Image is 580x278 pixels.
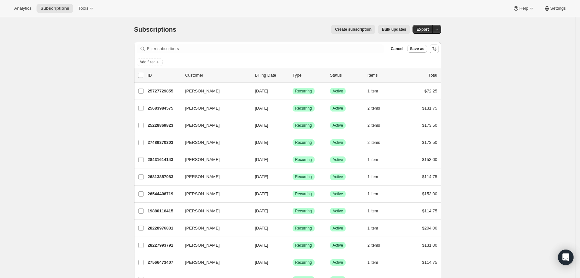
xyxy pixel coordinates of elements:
[40,6,69,11] span: Subscriptions
[185,122,220,129] span: [PERSON_NAME]
[368,191,378,197] span: 1 item
[148,72,180,79] p: ID
[181,240,246,251] button: [PERSON_NAME]
[147,44,384,53] input: Filter subscribers
[368,104,387,113] button: 2 items
[255,260,268,265] span: [DATE]
[540,4,570,13] button: Settings
[295,208,312,214] span: Recurring
[295,89,312,94] span: Recurring
[185,208,220,214] span: [PERSON_NAME]
[368,260,378,265] span: 1 item
[333,174,343,179] span: Active
[148,72,437,79] div: IDCustomerBilling DateTypeStatusItemsTotal
[10,4,35,13] button: Analytics
[422,226,437,230] span: $204.00
[181,223,246,233] button: [PERSON_NAME]
[295,191,312,197] span: Recurring
[295,123,312,128] span: Recurring
[295,157,312,162] span: Recurring
[134,26,177,33] span: Subscriptions
[295,140,312,145] span: Recurring
[422,191,437,196] span: $153.00
[422,123,437,128] span: $173.50
[137,58,163,66] button: Add filter
[255,191,268,196] span: [DATE]
[148,208,180,214] p: 19880116415
[185,72,250,79] p: Customer
[181,257,246,268] button: [PERSON_NAME]
[388,45,406,53] button: Cancel
[255,208,268,213] span: [DATE]
[148,88,180,94] p: 25727729855
[185,88,220,94] span: [PERSON_NAME]
[181,206,246,216] button: [PERSON_NAME]
[148,122,180,129] p: 25228869823
[333,226,343,231] span: Active
[148,104,437,113] div: 25683984575[PERSON_NAME][DATE]SuccessRecurringSuccessActive2 items$131.75
[295,174,312,179] span: Recurring
[368,155,385,164] button: 1 item
[430,44,439,53] button: Sort the results
[368,172,385,181] button: 1 item
[333,191,343,197] span: Active
[255,89,268,93] span: [DATE]
[295,243,312,248] span: Recurring
[148,174,180,180] p: 26813857983
[185,105,220,112] span: [PERSON_NAME]
[333,260,343,265] span: Active
[181,86,246,96] button: [PERSON_NAME]
[255,140,268,145] span: [DATE]
[148,241,437,250] div: 28227993791[PERSON_NAME][DATE]SuccessRecurringSuccessActive2 items$131.00
[550,6,566,11] span: Settings
[333,106,343,111] span: Active
[148,191,180,197] p: 26544406719
[140,59,155,65] span: Add filter
[181,189,246,199] button: [PERSON_NAME]
[416,27,429,32] span: Export
[293,72,325,79] div: Type
[181,172,246,182] button: [PERSON_NAME]
[255,174,268,179] span: [DATE]
[148,207,437,216] div: 19880116415[PERSON_NAME][DATE]SuccessRecurringSuccessActive1 item$114.75
[368,243,380,248] span: 2 items
[295,226,312,231] span: Recurring
[335,27,371,32] span: Create subscription
[391,46,403,51] span: Cancel
[422,208,437,213] span: $114.75
[185,174,220,180] span: [PERSON_NAME]
[368,224,385,233] button: 1 item
[255,123,268,128] span: [DATE]
[558,250,574,265] div: Open Intercom Messenger
[148,258,437,267] div: 27566473407[PERSON_NAME][DATE]SuccessRecurringSuccessActive1 item$114.75
[148,121,437,130] div: 25228869823[PERSON_NAME][DATE]SuccessRecurringSuccessActive2 items$173.50
[148,155,437,164] div: 28431614143[PERSON_NAME][DATE]SuccessRecurringSuccessActive1 item$153.00
[368,208,378,214] span: 1 item
[368,241,387,250] button: 2 items
[148,105,180,112] p: 25683984575
[181,137,246,148] button: [PERSON_NAME]
[148,156,180,163] p: 28431614143
[333,89,343,94] span: Active
[368,207,385,216] button: 1 item
[185,191,220,197] span: [PERSON_NAME]
[78,6,88,11] span: Tools
[422,106,437,111] span: $131.75
[330,72,362,79] p: Status
[333,123,343,128] span: Active
[185,139,220,146] span: [PERSON_NAME]
[333,208,343,214] span: Active
[148,242,180,249] p: 28227993791
[148,87,437,96] div: 25727729855[PERSON_NAME][DATE]SuccessRecurringSuccessActive1 item$72.25
[368,226,378,231] span: 1 item
[509,4,538,13] button: Help
[378,25,410,34] button: Bulk updates
[368,123,380,128] span: 2 items
[368,87,385,96] button: 1 item
[422,174,437,179] span: $114.75
[148,259,180,266] p: 27566473407
[255,157,268,162] span: [DATE]
[181,155,246,165] button: [PERSON_NAME]
[333,140,343,145] span: Active
[148,138,437,147] div: 27489370303[PERSON_NAME][DATE]SuccessRecurringSuccessActive2 items$173.50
